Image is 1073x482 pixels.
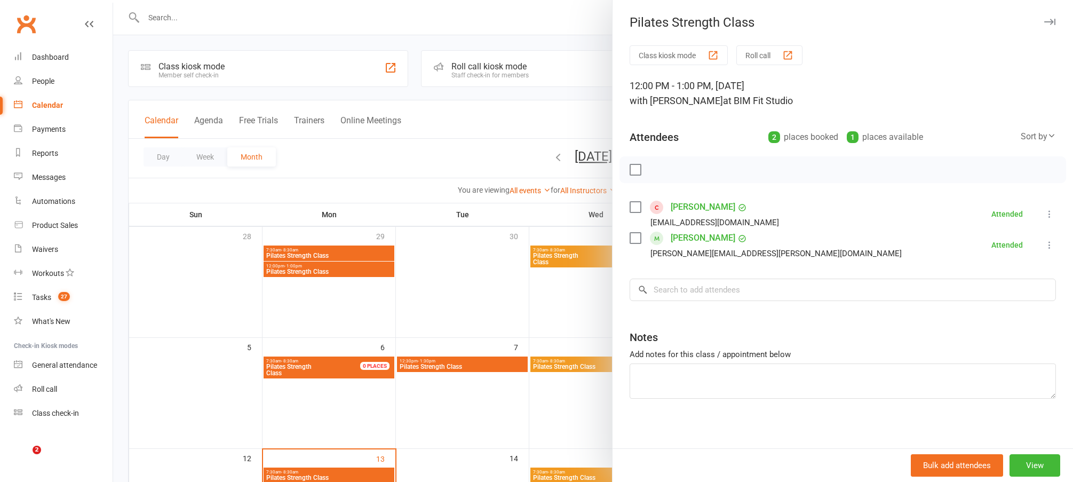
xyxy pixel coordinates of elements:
a: Product Sales [14,214,113,238]
a: General attendance kiosk mode [14,353,113,377]
a: Waivers [14,238,113,262]
div: Dashboard [32,53,69,61]
div: Product Sales [32,221,78,230]
div: places available [847,130,923,145]
input: Search to add attendees [630,279,1056,301]
div: General attendance [32,361,97,369]
div: Sort by [1021,130,1056,144]
div: 2 [768,131,780,143]
div: Pilates Strength Class [613,15,1073,30]
div: 12:00 PM - 1:00 PM, [DATE] [630,78,1056,108]
div: Messages [32,173,66,181]
div: Automations [32,197,75,206]
a: Reports [14,141,113,165]
div: Add notes for this class / appointment below [630,348,1056,361]
span: with [PERSON_NAME] [630,95,723,106]
a: What's New [14,310,113,334]
a: Automations [14,189,113,214]
div: Attendees [630,130,679,145]
a: Calendar [14,93,113,117]
div: What's New [32,317,70,326]
span: 27 [58,292,70,301]
a: Clubworx [13,11,39,37]
div: Attended [991,241,1023,249]
div: People [32,77,54,85]
div: [EMAIL_ADDRESS][DOMAIN_NAME] [650,216,779,230]
button: Class kiosk mode [630,45,728,65]
div: Payments [32,125,66,133]
span: at BIM Fit Studio [723,95,793,106]
div: Calendar [32,101,63,109]
a: [PERSON_NAME] [671,230,735,247]
div: Workouts [32,269,64,278]
a: Roll call [14,377,113,401]
div: 1 [847,131,859,143]
a: Messages [14,165,113,189]
div: Reports [32,149,58,157]
div: places booked [768,130,838,145]
a: Class kiosk mode [14,401,113,425]
button: Roll call [736,45,802,65]
a: Payments [14,117,113,141]
div: [PERSON_NAME][EMAIL_ADDRESS][PERSON_NAME][DOMAIN_NAME] [650,247,902,260]
div: Attended [991,210,1023,218]
span: 2 [33,446,41,454]
a: Tasks 27 [14,286,113,310]
div: Tasks [32,293,51,302]
div: Waivers [32,245,58,254]
div: Class check-in [32,409,79,417]
a: Workouts [14,262,113,286]
a: [PERSON_NAME] [671,199,735,216]
div: Notes [630,330,658,345]
a: Dashboard [14,45,113,69]
a: People [14,69,113,93]
button: View [1010,454,1060,477]
div: Roll call [32,385,57,393]
button: Bulk add attendees [911,454,1003,477]
iframe: Intercom live chat [11,446,36,471]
